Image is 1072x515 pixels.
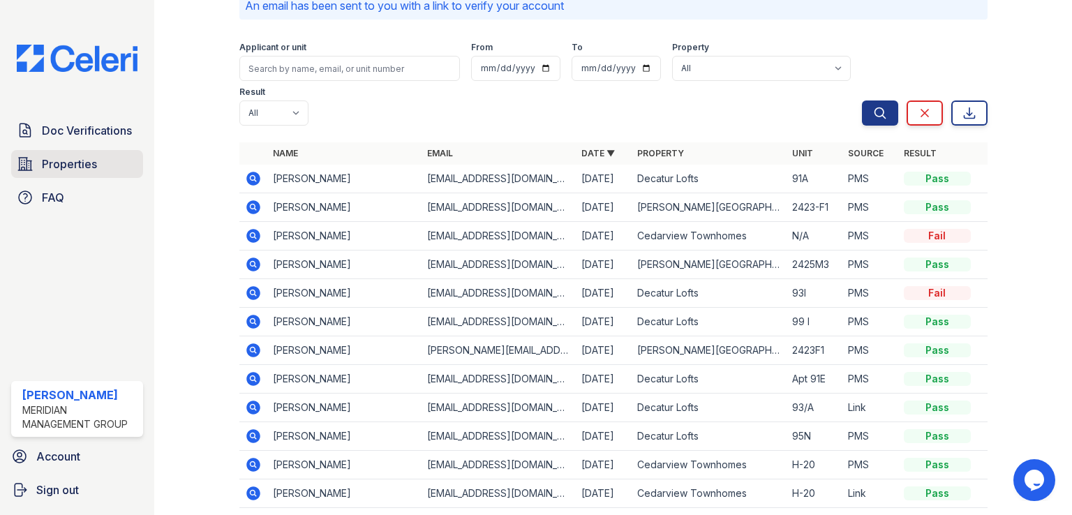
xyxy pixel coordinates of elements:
[632,365,786,394] td: Decatur Lofts
[576,394,632,422] td: [DATE]
[787,193,842,222] td: 2423-F1
[632,422,786,451] td: Decatur Lofts
[422,251,576,279] td: [EMAIL_ADDRESS][DOMAIN_NAME]
[632,451,786,479] td: Cedarview Townhomes
[11,117,143,144] a: Doc Verifications
[632,394,786,422] td: Decatur Lofts
[904,429,971,443] div: Pass
[42,156,97,172] span: Properties
[576,165,632,193] td: [DATE]
[792,148,813,158] a: Unit
[576,279,632,308] td: [DATE]
[239,87,265,98] label: Result
[427,148,453,158] a: Email
[787,451,842,479] td: H-20
[672,42,709,53] label: Property
[632,251,786,279] td: [PERSON_NAME][GEOGRAPHIC_DATA]
[632,308,786,336] td: Decatur Lofts
[842,308,898,336] td: PMS
[904,172,971,186] div: Pass
[632,279,786,308] td: Decatur Lofts
[904,486,971,500] div: Pass
[576,451,632,479] td: [DATE]
[267,451,422,479] td: [PERSON_NAME]
[239,42,306,53] label: Applicant or unit
[11,150,143,178] a: Properties
[6,476,149,504] a: Sign out
[422,422,576,451] td: [EMAIL_ADDRESS][DOMAIN_NAME]
[576,479,632,508] td: [DATE]
[572,42,583,53] label: To
[11,184,143,211] a: FAQ
[6,442,149,470] a: Account
[576,365,632,394] td: [DATE]
[422,365,576,394] td: [EMAIL_ADDRESS][DOMAIN_NAME]
[422,165,576,193] td: [EMAIL_ADDRESS][DOMAIN_NAME]
[471,42,493,53] label: From
[787,222,842,251] td: N/A
[632,222,786,251] td: Cedarview Townhomes
[904,458,971,472] div: Pass
[422,222,576,251] td: [EMAIL_ADDRESS][DOMAIN_NAME]
[787,365,842,394] td: Apt 91E
[632,479,786,508] td: Cedarview Townhomes
[632,193,786,222] td: [PERSON_NAME][GEOGRAPHIC_DATA]
[422,451,576,479] td: [EMAIL_ADDRESS][DOMAIN_NAME]
[842,193,898,222] td: PMS
[267,394,422,422] td: [PERSON_NAME]
[267,422,422,451] td: [PERSON_NAME]
[787,308,842,336] td: 99 I
[267,193,422,222] td: [PERSON_NAME]
[842,422,898,451] td: PMS
[787,279,842,308] td: 93l
[576,222,632,251] td: [DATE]
[787,165,842,193] td: 91A
[422,308,576,336] td: [EMAIL_ADDRESS][DOMAIN_NAME]
[581,148,615,158] a: Date ▼
[787,422,842,451] td: 95N
[36,482,79,498] span: Sign out
[904,343,971,357] div: Pass
[576,308,632,336] td: [DATE]
[6,45,149,72] img: CE_Logo_Blue-a8612792a0a2168367f1c8372b55b34899dd931a85d93a1a3d3e32e68fde9ad4.png
[42,122,132,139] span: Doc Verifications
[36,448,80,465] span: Account
[267,336,422,365] td: [PERSON_NAME]
[904,257,971,271] div: Pass
[842,451,898,479] td: PMS
[1013,459,1058,501] iframe: chat widget
[842,336,898,365] td: PMS
[576,193,632,222] td: [DATE]
[422,279,576,308] td: [EMAIL_ADDRESS][DOMAIN_NAME]
[273,148,298,158] a: Name
[904,401,971,415] div: Pass
[632,336,786,365] td: [PERSON_NAME][GEOGRAPHIC_DATA]
[576,422,632,451] td: [DATE]
[904,286,971,300] div: Fail
[637,148,684,158] a: Property
[787,394,842,422] td: 93/A
[267,222,422,251] td: [PERSON_NAME]
[422,394,576,422] td: [EMAIL_ADDRESS][DOMAIN_NAME]
[904,148,937,158] a: Result
[842,251,898,279] td: PMS
[422,193,576,222] td: [EMAIL_ADDRESS][DOMAIN_NAME]
[422,479,576,508] td: [EMAIL_ADDRESS][DOMAIN_NAME]
[267,165,422,193] td: [PERSON_NAME]
[239,56,460,81] input: Search by name, email, or unit number
[904,315,971,329] div: Pass
[576,336,632,365] td: [DATE]
[787,251,842,279] td: 2425M3
[267,479,422,508] td: [PERSON_NAME]
[576,251,632,279] td: [DATE]
[267,308,422,336] td: [PERSON_NAME]
[787,336,842,365] td: 2423F1
[22,387,137,403] div: [PERSON_NAME]
[42,189,64,206] span: FAQ
[842,479,898,508] td: Link
[842,394,898,422] td: Link
[848,148,884,158] a: Source
[904,229,971,243] div: Fail
[267,279,422,308] td: [PERSON_NAME]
